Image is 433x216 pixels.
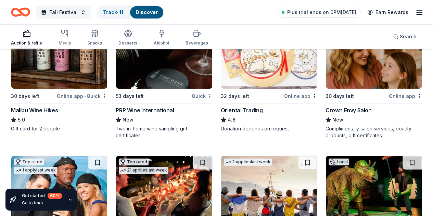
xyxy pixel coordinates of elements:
[103,9,123,15] a: Track· 11
[119,158,149,165] div: Top rated
[363,6,412,18] a: Earn Rewards
[278,7,360,18] a: Plus trial ends on 6PM[DATE]
[326,106,372,114] div: Crown Envy Salon
[11,24,107,89] img: Image for Malibu Wine Hikes
[11,4,30,20] a: Home
[57,92,107,100] div: Online app Quick
[119,167,168,174] div: 21 applies last week
[326,92,354,100] div: 30 days left
[11,106,58,114] div: Malibu Wine Hikes
[18,116,25,124] span: 5.0
[136,9,158,15] a: Discover
[22,193,62,199] div: Get started
[192,92,213,100] div: Quick
[326,23,422,139] a: Image for Crown Envy SalonLocal30 days leftOnline appCrown Envy SalonNewComplimentary salon servi...
[11,27,42,49] button: Auction & raffle
[59,27,71,49] button: Meals
[221,23,317,132] a: Image for Oriental TradingTop rated13 applieslast week32 days leftOnline appOriental Trading4.8Do...
[326,125,422,139] div: Complimentary salon services, beauty products, gift certificates
[154,40,169,46] div: Alcohol
[11,92,39,100] div: 30 days left
[221,92,249,100] div: 32 days left
[400,33,417,41] span: Search
[11,125,107,132] div: Gift card for 2 people
[221,125,317,132] div: Donation depends on request
[22,200,62,206] div: Go to track
[14,158,44,165] div: Top rated
[36,5,91,19] button: Fall Festival
[224,158,272,166] div: 2 applies last week
[186,27,208,49] button: Beverages
[118,40,137,46] div: Desserts
[287,8,356,16] span: Plus trial ends on 6PM[DATE]
[116,125,212,139] div: Two in-home wine sampling gift certificates
[11,40,42,46] div: Auction & raffle
[186,40,208,46] div: Beverages
[14,167,57,174] div: 1 apply last week
[387,30,422,43] button: Search
[332,116,343,124] span: New
[11,23,107,132] a: Image for Malibu Wine HikesTop rated1 applylast week30 days leftOnline app•QuickMalibu Wine Hikes...
[284,92,317,100] div: Online app
[154,27,169,49] button: Alcohol
[48,193,62,199] div: 60 %
[118,27,137,49] button: Desserts
[116,23,212,139] a: Image for PRP Wine International14 applieslast week53 days leftQuickPRP Wine InternationalNewTwo ...
[116,106,174,114] div: PRP Wine International
[329,158,349,165] div: Local
[116,24,212,89] img: Image for PRP Wine International
[49,8,78,16] span: Fall Festival
[87,27,102,49] button: Snacks
[87,40,102,46] div: Snacks
[326,24,422,89] img: Image for Crown Envy Salon
[221,24,317,89] img: Image for Oriental Trading
[84,93,86,99] span: •
[97,5,164,19] button: Track· 11Discover
[228,116,235,124] span: 4.8
[123,116,133,124] span: New
[389,92,422,100] div: Online app
[59,40,71,46] div: Meals
[221,106,263,114] div: Oriental Trading
[116,92,144,100] div: 53 days left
